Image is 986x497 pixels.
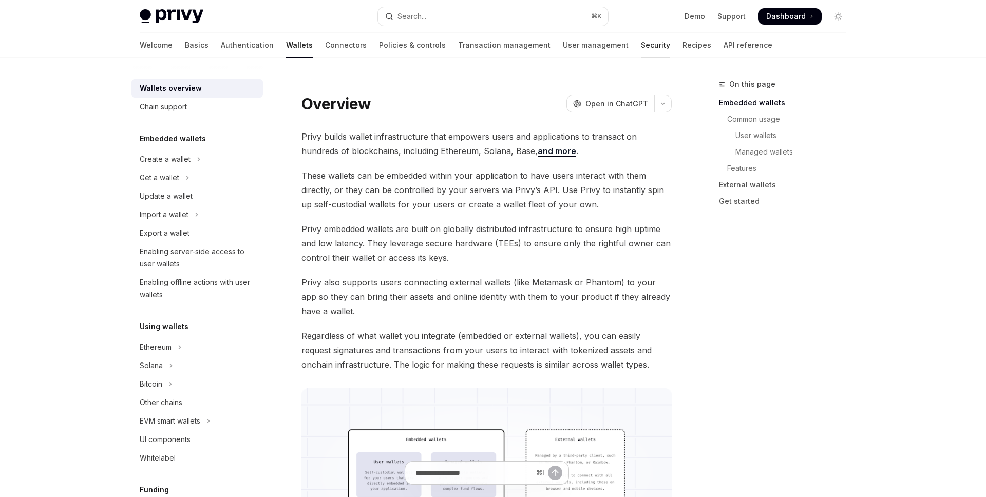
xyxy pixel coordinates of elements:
[548,466,562,480] button: Send message
[140,341,172,353] div: Ethereum
[140,359,163,372] div: Solana
[719,193,855,209] a: Get started
[719,127,855,144] a: User wallets
[458,33,551,58] a: Transaction management
[719,144,855,160] a: Managed wallets
[685,11,705,22] a: Demo
[140,132,206,145] h5: Embedded wallets
[131,187,263,205] a: Update a wallet
[641,33,670,58] a: Security
[140,190,193,202] div: Update a wallet
[140,82,202,94] div: Wallets overview
[140,208,188,221] div: Import a wallet
[325,33,367,58] a: Connectors
[140,415,200,427] div: EVM smart wallets
[140,320,188,333] h5: Using wallets
[301,129,672,158] span: Privy builds wallet infrastructure that empowers users and applications to transact on hundreds o...
[140,227,189,239] div: Export a wallet
[585,99,648,109] span: Open in ChatGPT
[131,338,263,356] button: Toggle Ethereum section
[140,396,182,409] div: Other chains
[301,94,371,113] h1: Overview
[140,245,257,270] div: Enabling server-side access to user wallets
[131,79,263,98] a: Wallets overview
[301,275,672,318] span: Privy also supports users connecting external wallets (like Metamask or Phantom) to your app so t...
[131,150,263,168] button: Toggle Create a wallet section
[682,33,711,58] a: Recipes
[724,33,772,58] a: API reference
[131,273,263,304] a: Enabling offline actions with user wallets
[131,375,263,393] button: Toggle Bitcoin section
[830,8,846,25] button: Toggle dark mode
[140,452,176,464] div: Whitelabel
[131,242,263,273] a: Enabling server-side access to user wallets
[140,153,191,165] div: Create a wallet
[140,378,162,390] div: Bitcoin
[140,33,173,58] a: Welcome
[131,224,263,242] a: Export a wallet
[131,168,263,187] button: Toggle Get a wallet section
[131,98,263,116] a: Chain support
[717,11,746,22] a: Support
[729,78,775,90] span: On this page
[301,168,672,212] span: These wallets can be embedded within your application to have users interact with them directly, ...
[566,95,654,112] button: Open in ChatGPT
[140,433,191,446] div: UI components
[131,449,263,467] a: Whitelabel
[719,111,855,127] a: Common usage
[538,146,576,157] a: and more
[301,329,672,372] span: Regardless of what wallet you integrate (embedded or external wallets), you can easily request si...
[140,484,169,496] h5: Funding
[591,12,602,21] span: ⌘ K
[131,412,263,430] button: Toggle EVM smart wallets section
[719,177,855,193] a: External wallets
[415,462,532,484] input: Ask a question...
[131,205,263,224] button: Toggle Import a wallet section
[185,33,208,58] a: Basics
[379,33,446,58] a: Policies & controls
[719,160,855,177] a: Features
[140,101,187,113] div: Chain support
[766,11,806,22] span: Dashboard
[221,33,274,58] a: Authentication
[140,171,179,184] div: Get a wallet
[286,33,313,58] a: Wallets
[131,356,263,375] button: Toggle Solana section
[397,10,426,23] div: Search...
[131,393,263,412] a: Other chains
[563,33,629,58] a: User management
[140,9,203,24] img: light logo
[758,8,822,25] a: Dashboard
[301,222,672,265] span: Privy embedded wallets are built on globally distributed infrastructure to ensure high uptime and...
[140,276,257,301] div: Enabling offline actions with user wallets
[378,7,608,26] button: Open search
[719,94,855,111] a: Embedded wallets
[131,430,263,449] a: UI components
